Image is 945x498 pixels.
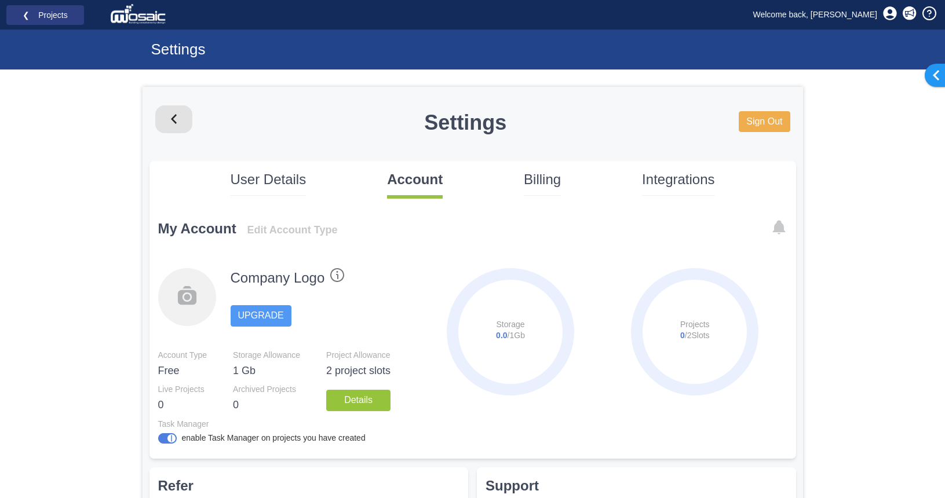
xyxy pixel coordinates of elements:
p: 0 [233,398,300,413]
img: blue-slider.png [158,433,177,444]
p: 2 project slots [326,364,391,379]
span: 0 [680,331,685,340]
p: Archived Projects [233,384,300,396]
p: Account Type [158,350,207,361]
p: Projects [631,319,758,331]
p: 1 Gb [233,364,300,379]
p: /1 [447,330,574,342]
a: Edit Account Type [247,224,338,236]
p: Refer [158,476,460,496]
h1: Settings [424,111,506,134]
p: Billing [524,170,561,189]
a: UPGRADE [231,305,291,327]
p: Company Logo [231,268,325,288]
h1: Settings [151,41,574,58]
img: logo_white.png [110,3,169,26]
a: Welcome back, [PERSON_NAME] [745,6,886,23]
p: Account [387,170,443,189]
a: Sign Out [739,111,790,133]
p: enable Task Manager on projects you have created [181,433,365,444]
p: My Account [158,219,236,239]
p: Task Manager [158,419,410,430]
p: Support [486,476,787,496]
span: Slots [691,331,709,340]
span: 0.0 [496,331,507,340]
p: Storage Allowance [233,350,300,361]
a: Details [326,390,391,411]
p: Project Allowance [326,350,391,361]
p: User Details [230,170,306,189]
p: 0 [158,398,207,413]
p: Storage [447,319,574,331]
span: Gb [514,331,525,340]
p: Live Projects [158,384,207,396]
a: ❮ Projects [14,8,76,23]
p: /2 [631,330,758,342]
p: Integrations [642,170,714,189]
p: Free [158,364,207,379]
